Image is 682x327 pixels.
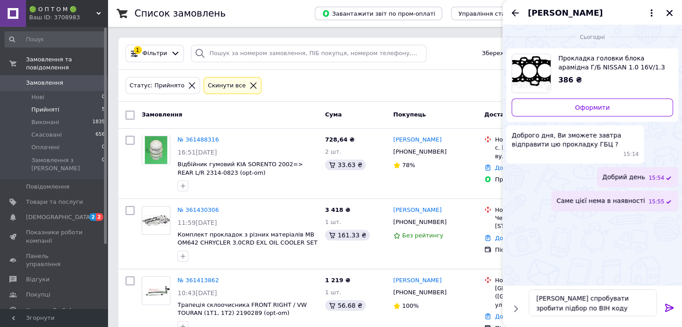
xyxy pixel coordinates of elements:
span: [DEMOGRAPHIC_DATA] [26,213,92,221]
span: Саме цієї нема в наявності [556,196,645,206]
img: 4938175124_w640_h640_prokladka-golovki-bloka.jpg [512,54,551,93]
span: Замовлення та повідомлення [26,56,108,72]
span: 0 [102,156,105,172]
span: 656 [96,131,105,139]
h1: Список замовлень [135,8,226,19]
div: Чернигов, №24 (до 30 кг): ул. [STREET_ADDRESS] [495,214,586,230]
div: Пром-оплата [495,176,586,184]
span: 1835 [92,118,105,126]
span: 10:43[DATE] [178,289,217,297]
span: 1 219 ₴ [325,277,350,284]
span: Трапеція склоочисника FRONT RIGHT / VW TOURAN (1T1, 1T2) 2190289 (opt-om) [178,301,307,317]
span: Доброго дня, Ви зможете завтра відправити цю прокладку ГБЦ ? [512,131,639,149]
span: Виконані [31,118,59,126]
div: 56.68 ₴ [325,300,366,311]
a: Фото товару [142,276,170,305]
span: Товари та послуги [26,198,83,206]
span: 2 шт. [325,148,341,155]
span: Покупці [26,291,50,299]
span: Фільтри [143,49,167,58]
span: Повідомлення [26,183,70,191]
button: Завантажити звіт по пром-оплаті [315,7,442,20]
div: 33.63 ₴ [325,159,366,170]
span: Скасовані [31,131,62,139]
span: Прийняті [31,106,59,114]
a: Комплект прокладок з різних матеріалів MB OM642 CHRYCLER 3.0CRD EXL OIL COOLER SET 06- 524.281 (o... [178,231,317,254]
a: Додати ЕН [495,235,528,241]
span: Доставка та оплата [484,111,551,118]
span: 386 ₴ [558,76,582,84]
a: [PERSON_NAME] [393,276,442,285]
span: Cума [325,111,342,118]
span: 78% [402,162,415,168]
span: Замовлення [26,79,63,87]
span: 100% [402,302,419,309]
span: Збережені фільтри: [482,49,543,58]
span: [PERSON_NAME] [528,7,603,19]
span: 🟢 О П Т О М 🟢 [29,5,96,13]
span: 11:59[DATE] [178,219,217,226]
span: 2 [96,213,103,221]
a: [PERSON_NAME] [393,136,442,144]
span: 5 [102,106,105,114]
input: Пошук [4,31,106,47]
span: Замовлення [142,111,182,118]
div: Нова Пошта [495,276,586,284]
span: 1 шт. [325,219,341,225]
a: Відбійник гумовий KIA SORENTO 2002=> REAR L/R 2314-0823 (opt-om) [178,161,303,176]
span: 3 418 ₴ [325,207,350,213]
a: Фото товару [142,206,170,235]
div: Ваш ID: 3708983 [29,13,108,22]
button: [PERSON_NAME] [528,7,657,19]
span: 2 [89,213,96,221]
a: Додати ЕН [495,164,528,171]
a: Фото товару [142,136,170,164]
span: Каталог ProSale [26,306,74,314]
div: 1 [134,46,142,54]
div: 161.33 ₴ [325,230,370,241]
span: Оплачені [31,143,60,151]
div: [PHONE_NUMBER] [391,146,448,158]
span: 15:54 12.09.2025 [648,174,664,182]
a: № 361413862 [178,277,219,284]
button: Назад [510,8,521,18]
div: Статус: Прийнято [128,81,186,90]
div: 12.09.2025 [506,32,678,41]
span: Замовлення з [PERSON_NAME] [31,156,102,172]
button: Показати кнопки [510,303,521,314]
div: [PHONE_NUMBER] [391,216,448,228]
img: Фото товару [145,136,168,164]
span: 15:55 12.09.2025 [648,198,664,206]
span: Нові [31,93,44,101]
div: Cкинути все [206,81,248,90]
div: [PHONE_NUMBER] [391,287,448,298]
button: Управління статусами [451,7,534,20]
span: 728,64 ₴ [325,136,355,143]
span: 1 шт. [325,289,341,296]
div: Нова Пошта [495,206,586,214]
div: с. [GEOGRAPHIC_DATA], №1: вул. [STREET_ADDRESS] [495,144,586,160]
span: Добрий день [602,172,645,182]
span: Покупець [393,111,426,118]
span: 16:51[DATE] [178,149,217,156]
span: Завантажити звіт по пром-оплаті [322,9,435,17]
a: Оформити [512,99,673,116]
a: [PERSON_NAME] [393,206,442,215]
span: 0 [102,93,105,101]
input: Пошук за номером замовлення, ПІБ покупця, номером телефону, Email, номером накладної [191,45,426,62]
textarea: [PERSON_NAME] спробувати зробити підбор по ВІН коду [529,289,657,316]
span: 15:14 12.09.2025 [623,151,639,158]
span: Управління статусами [458,10,527,17]
span: Показники роботи компанії [26,228,83,245]
span: Без рейтингу [402,232,443,239]
img: Фото товару [142,286,170,296]
span: Прокладка головки блока арамідна Г/Б NISSAN 1.0 16V/1.3 16V CG10DE/CG13DE 92- CH9393 (opt-om) [558,54,666,72]
div: Нова Пошта [495,136,586,144]
span: Відгуки [26,275,49,284]
a: Додати ЕН [495,313,528,320]
div: Післяплата [495,246,586,254]
button: Закрити [664,8,675,18]
a: № 361488316 [178,136,219,143]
